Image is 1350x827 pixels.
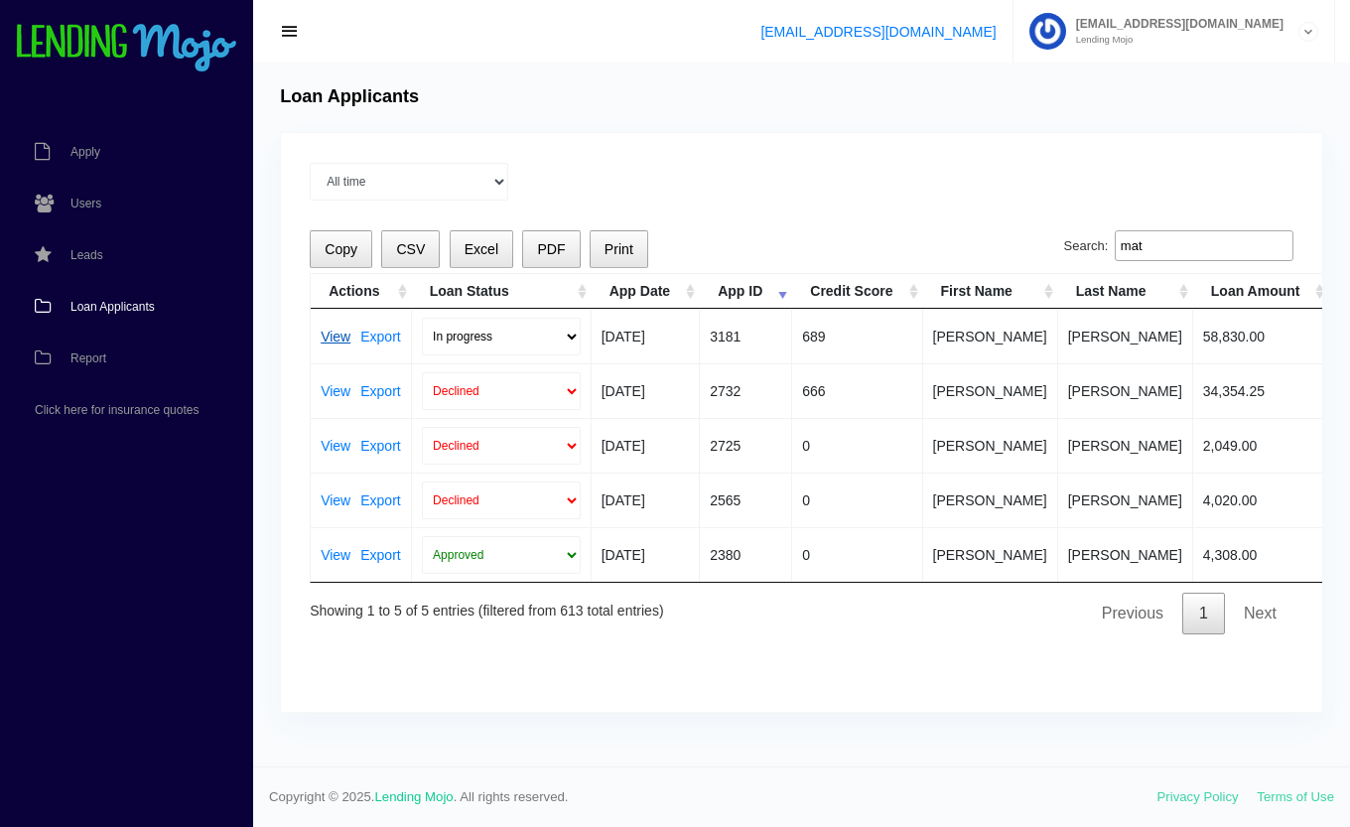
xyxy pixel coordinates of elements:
[592,309,700,363] td: [DATE]
[700,309,792,363] td: 3181
[396,241,425,257] span: CSV
[792,274,922,309] th: Credit Score: activate to sort column ascending
[325,241,357,257] span: Copy
[1058,527,1193,582] td: [PERSON_NAME]
[1058,309,1193,363] td: [PERSON_NAME]
[280,86,419,108] h4: Loan Applicants
[15,24,238,73] img: logo-small.png
[321,439,350,453] a: View
[792,363,922,418] td: 666
[1058,473,1193,527] td: [PERSON_NAME]
[1193,527,1330,582] td: 4,308.00
[923,309,1058,363] td: [PERSON_NAME]
[1227,593,1293,634] a: Next
[1115,230,1293,262] input: Search:
[450,230,514,269] button: Excel
[792,527,922,582] td: 0
[923,274,1058,309] th: First Name: activate to sort column ascending
[321,384,350,398] a: View
[592,363,700,418] td: [DATE]
[70,146,100,158] span: Apply
[522,230,580,269] button: PDF
[465,241,498,257] span: Excel
[269,787,1157,807] span: Copyright © 2025. . All rights reserved.
[1029,13,1066,50] img: Profile image
[360,548,400,562] a: Export
[592,274,700,309] th: App Date: activate to sort column ascending
[1193,309,1330,363] td: 58,830.00
[1064,230,1293,262] label: Search:
[923,527,1058,582] td: [PERSON_NAME]
[70,352,106,364] span: Report
[311,274,412,309] th: Actions: activate to sort column ascending
[360,330,400,344] a: Export
[700,363,792,418] td: 2732
[321,548,350,562] a: View
[700,274,792,309] th: App ID: activate to sort column ascending
[700,473,792,527] td: 2565
[70,301,155,313] span: Loan Applicants
[700,418,792,473] td: 2725
[1066,18,1283,30] span: [EMAIL_ADDRESS][DOMAIN_NAME]
[375,789,454,804] a: Lending Mojo
[923,473,1058,527] td: [PERSON_NAME]
[70,198,101,209] span: Users
[412,274,592,309] th: Loan Status: activate to sort column ascending
[1193,473,1330,527] td: 4,020.00
[381,230,440,269] button: CSV
[1193,418,1330,473] td: 2,049.00
[1066,35,1283,45] small: Lending Mojo
[70,249,103,261] span: Leads
[760,24,996,40] a: [EMAIL_ADDRESS][DOMAIN_NAME]
[1058,274,1193,309] th: Last Name: activate to sort column ascending
[360,493,400,507] a: Export
[321,330,350,344] a: View
[35,404,199,416] span: Click here for insurance quotes
[360,384,400,398] a: Export
[310,589,663,621] div: Showing 1 to 5 of 5 entries (filtered from 613 total entries)
[792,418,922,473] td: 0
[592,527,700,582] td: [DATE]
[321,493,350,507] a: View
[592,418,700,473] td: [DATE]
[1193,274,1330,309] th: Loan Amount: activate to sort column ascending
[1182,593,1225,634] a: 1
[1058,363,1193,418] td: [PERSON_NAME]
[792,309,922,363] td: 689
[1058,418,1193,473] td: [PERSON_NAME]
[310,230,372,269] button: Copy
[1257,789,1334,804] a: Terms of Use
[1193,363,1330,418] td: 34,354.25
[592,473,700,527] td: [DATE]
[700,527,792,582] td: 2380
[537,241,565,257] span: PDF
[605,241,633,257] span: Print
[923,418,1058,473] td: [PERSON_NAME]
[1157,789,1239,804] a: Privacy Policy
[360,439,400,453] a: Export
[590,230,648,269] button: Print
[923,363,1058,418] td: [PERSON_NAME]
[792,473,922,527] td: 0
[1085,593,1180,634] a: Previous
